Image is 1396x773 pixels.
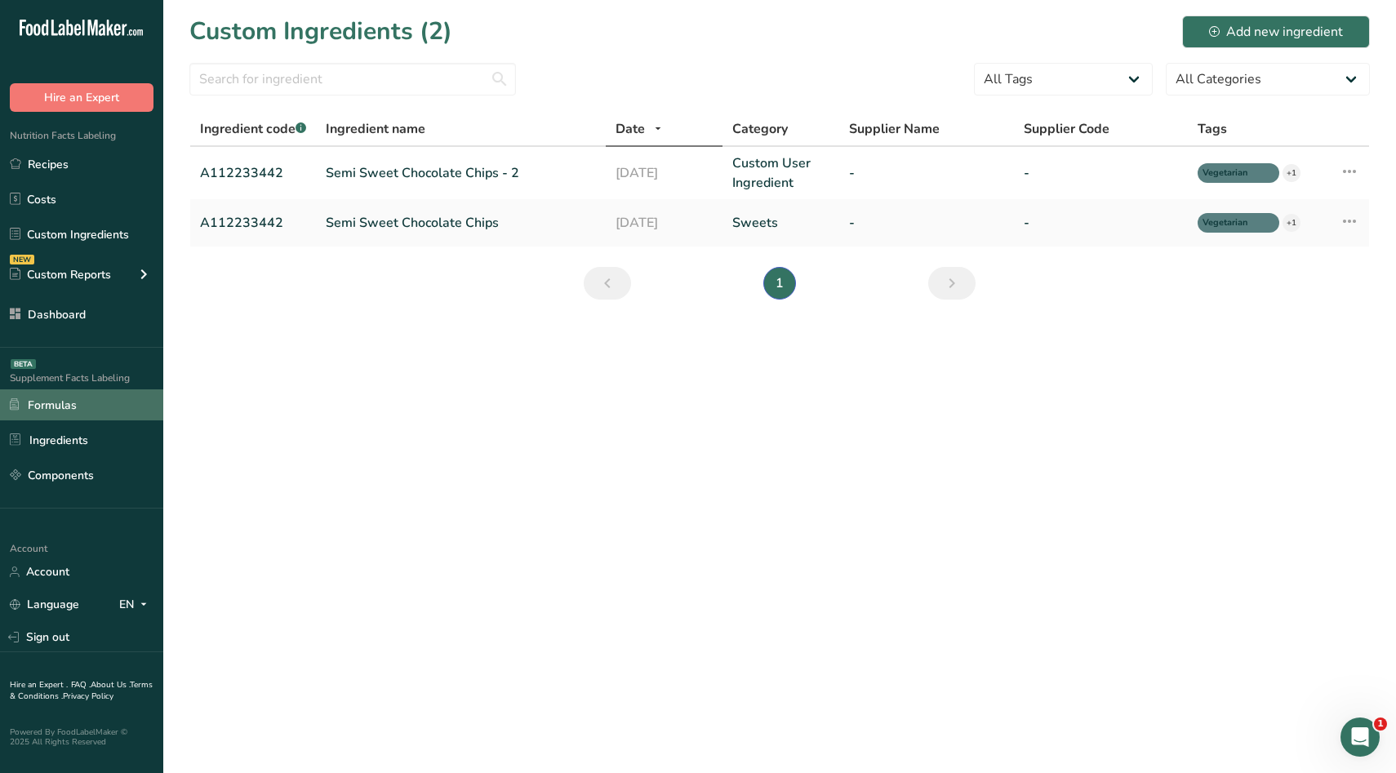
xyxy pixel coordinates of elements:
div: +1 [1283,214,1300,232]
a: - [1024,213,1179,233]
a: FAQ . [71,679,91,691]
div: Powered By FoodLabelMaker © 2025 All Rights Reserved [10,727,153,747]
div: Add new ingredient [1209,22,1343,42]
a: Semi Sweet Chocolate Chips [326,213,596,233]
input: Search for ingredient [189,63,516,96]
div: EN [119,595,153,615]
a: [DATE] [616,213,713,233]
div: Custom Reports [10,266,111,283]
div: NEW [10,255,34,264]
a: Next [928,267,976,300]
a: Previous [584,267,631,300]
a: A112233442 [200,213,306,233]
span: Ingredient code [200,120,306,138]
a: A112233442 [200,163,306,183]
a: Custom User Ingredient [732,153,829,193]
span: 1 [1374,717,1387,731]
span: Supplier Code [1024,119,1109,139]
div: +1 [1283,164,1300,182]
a: Semi Sweet Chocolate Chips - 2 [326,163,596,183]
a: - [849,163,1004,183]
span: Supplier Name [849,119,940,139]
span: Vegetarian [1203,216,1260,230]
span: Ingredient name [326,119,425,139]
a: Hire an Expert . [10,679,68,691]
span: Category [732,119,788,139]
a: Language [10,590,79,619]
a: Terms & Conditions . [10,679,153,702]
a: Privacy Policy [63,691,113,702]
button: Add new ingredient [1182,16,1370,48]
a: Sweets [732,213,829,233]
a: About Us . [91,679,130,691]
button: Hire an Expert [10,83,153,112]
h1: Custom Ingredients (2) [189,13,452,50]
iframe: Intercom live chat [1340,717,1380,757]
span: Vegetarian [1203,167,1260,180]
a: - [1024,163,1179,183]
div: BETA [11,359,36,369]
span: Date [616,119,645,139]
a: - [849,213,1004,233]
a: [DATE] [616,163,713,183]
span: Tags [1198,119,1227,139]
